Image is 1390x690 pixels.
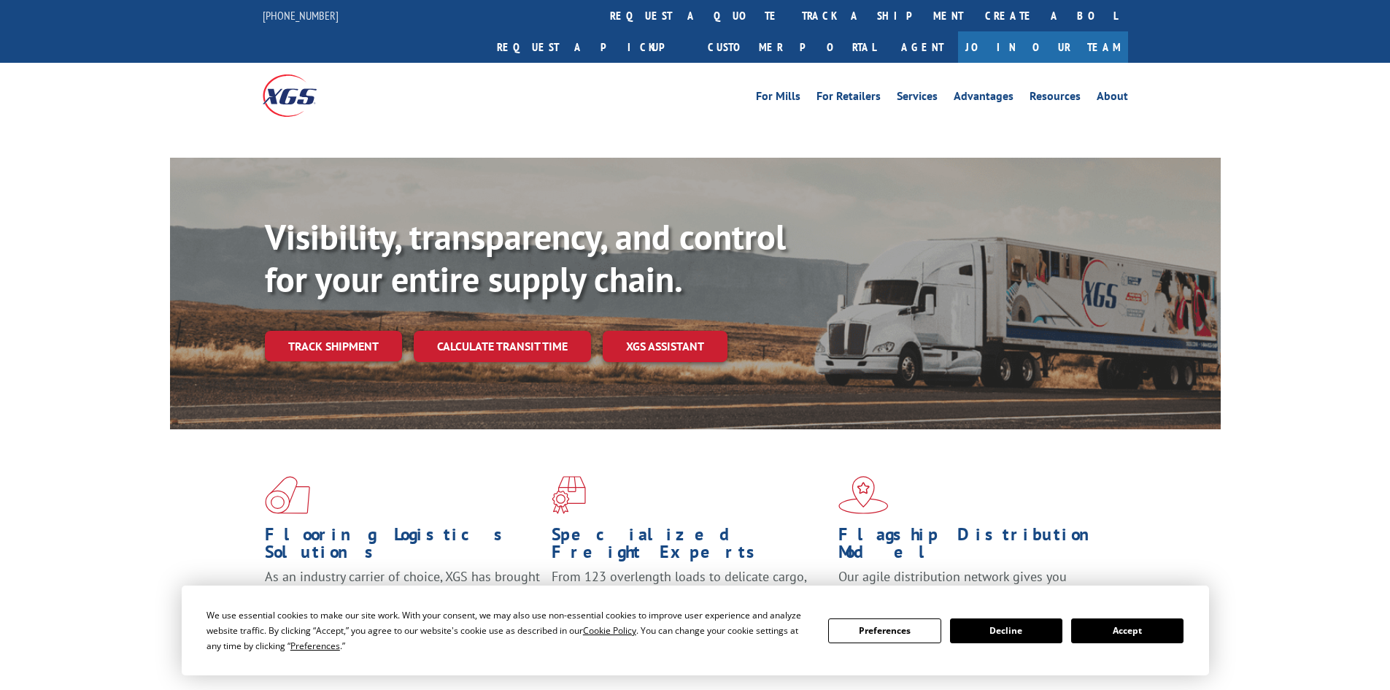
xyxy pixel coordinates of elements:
h1: Flagship Distribution Model [838,526,1114,568]
span: As an industry carrier of choice, XGS has brought innovation and dedication to flooring logistics... [265,568,540,620]
button: Preferences [828,618,941,643]
img: xgs-icon-flagship-distribution-model-red [838,476,889,514]
a: About [1097,91,1128,107]
p: From 123 overlength loads to delicate cargo, our experienced staff knows the best way to move you... [552,568,827,633]
button: Accept [1071,618,1184,643]
span: Our agile distribution network gives you nationwide inventory management on demand. [838,568,1107,602]
a: Request a pickup [486,31,697,63]
a: Join Our Team [958,31,1128,63]
h1: Specialized Freight Experts [552,526,827,568]
a: Advantages [954,91,1013,107]
img: xgs-icon-focused-on-flooring-red [552,476,586,514]
div: Cookie Consent Prompt [182,586,1209,675]
a: Calculate transit time [414,331,591,362]
a: Customer Portal [697,31,887,63]
div: We use essential cookies to make our site work. With your consent, we may also use non-essential ... [206,607,811,653]
span: Preferences [290,640,340,652]
a: For Retailers [816,91,881,107]
b: Visibility, transparency, and control for your entire supply chain. [265,214,786,302]
a: Agent [887,31,958,63]
h1: Flooring Logistics Solutions [265,526,541,568]
img: xgs-icon-total-supply-chain-intelligence-red [265,476,310,514]
a: Services [897,91,938,107]
a: For Mills [756,91,800,107]
a: [PHONE_NUMBER] [263,8,339,23]
a: Track shipment [265,331,402,361]
button: Decline [950,618,1062,643]
a: XGS ASSISTANT [603,331,727,362]
span: Cookie Policy [583,624,636,637]
a: Resources [1030,91,1081,107]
